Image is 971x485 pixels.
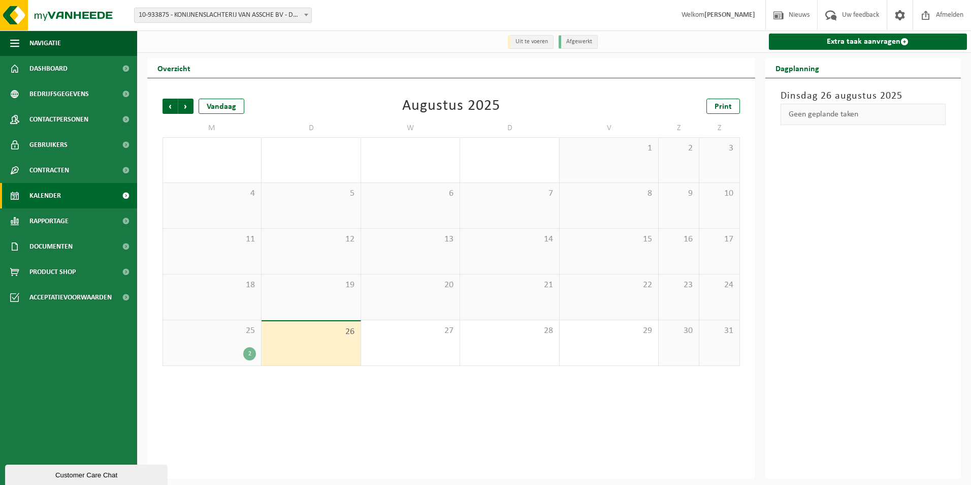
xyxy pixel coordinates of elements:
[135,8,311,22] span: 10-933875 - KONIJNENSLACHTERIJ VAN ASSCHE BV - DEINZE
[29,107,88,132] span: Contactpersonen
[243,347,256,360] div: 2
[704,188,734,199] span: 10
[565,188,653,199] span: 8
[664,280,694,291] span: 23
[168,280,256,291] span: 18
[565,143,653,154] span: 1
[565,234,653,245] span: 15
[402,99,500,114] div: Augustus 2025
[168,325,256,337] span: 25
[664,234,694,245] span: 16
[267,188,355,199] span: 5
[147,58,201,78] h2: Overzicht
[29,285,112,310] span: Acceptatievoorwaarden
[560,119,659,137] td: V
[565,280,653,291] span: 22
[29,208,69,234] span: Rapportage
[704,280,734,291] span: 24
[267,326,355,338] span: 26
[29,259,76,285] span: Product Shop
[769,34,967,50] a: Extra taak aanvragen
[267,280,355,291] span: 19
[29,234,73,259] span: Documenten
[781,88,946,104] h3: Dinsdag 26 augustus 2025
[366,188,455,199] span: 6
[29,81,89,107] span: Bedrijfsgegevens
[715,103,732,111] span: Print
[262,119,361,137] td: D
[706,99,740,114] a: Print
[163,99,178,114] span: Vorige
[29,56,68,81] span: Dashboard
[267,234,355,245] span: 12
[704,234,734,245] span: 17
[465,280,554,291] span: 21
[704,11,755,19] strong: [PERSON_NAME]
[29,132,68,158] span: Gebruikers
[163,119,262,137] td: M
[465,325,554,337] span: 28
[29,183,61,208] span: Kalender
[366,234,455,245] span: 13
[168,234,256,245] span: 11
[465,188,554,199] span: 7
[765,58,829,78] h2: Dagplanning
[199,99,244,114] div: Vandaag
[699,119,740,137] td: Z
[168,188,256,199] span: 4
[465,234,554,245] span: 14
[366,280,455,291] span: 20
[366,325,455,337] span: 27
[704,325,734,337] span: 31
[361,119,460,137] td: W
[178,99,193,114] span: Volgende
[664,188,694,199] span: 9
[704,143,734,154] span: 3
[508,35,554,49] li: Uit te voeren
[781,104,946,125] div: Geen geplande taken
[5,463,170,485] iframe: chat widget
[565,325,653,337] span: 29
[559,35,598,49] li: Afgewerkt
[29,158,69,183] span: Contracten
[659,119,699,137] td: Z
[134,8,312,23] span: 10-933875 - KONIJNENSLACHTERIJ VAN ASSCHE BV - DEINZE
[29,31,61,56] span: Navigatie
[460,119,559,137] td: D
[664,143,694,154] span: 2
[664,325,694,337] span: 30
